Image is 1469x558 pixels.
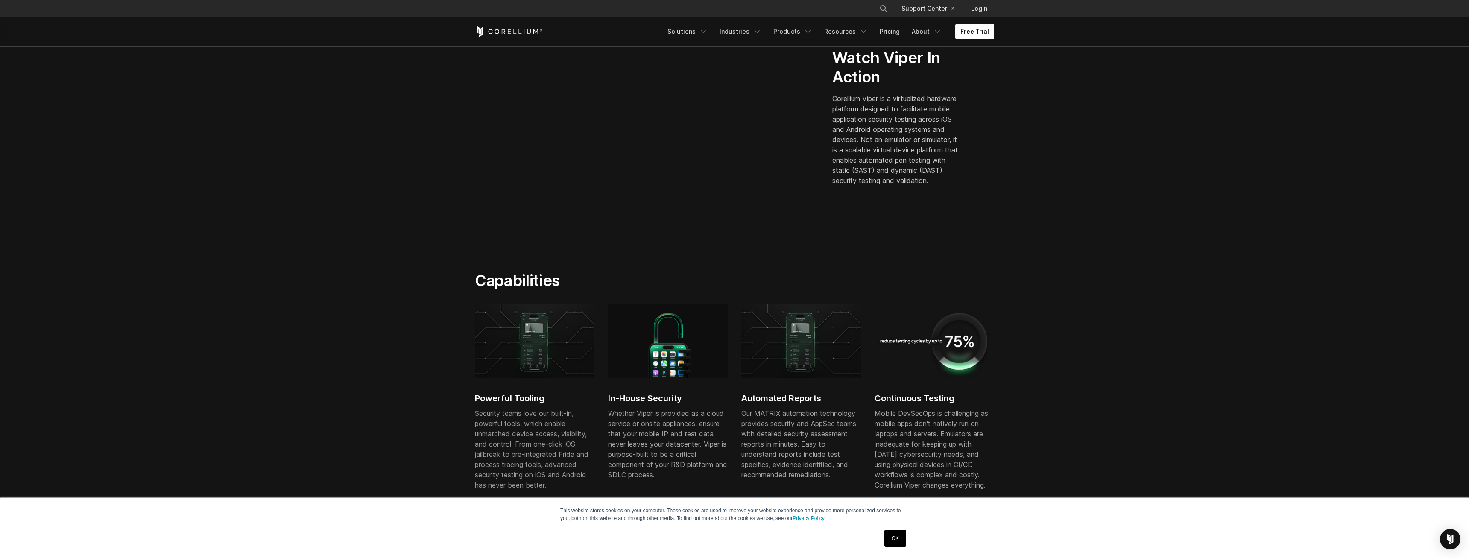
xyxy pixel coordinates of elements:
[819,24,873,39] a: Resources
[662,24,994,39] div: Navigation Menu
[662,24,713,39] a: Solutions
[741,408,861,480] div: Our MATRIX automation technology provides security and AppSec teams with detailed security assess...
[869,1,994,16] div: Navigation Menu
[475,26,543,37] a: Corellium Home
[475,409,588,489] span: Security teams love our built-in, powerful tools, which enable unmatched device access, visibilit...
[884,530,906,547] a: OK
[793,515,825,521] a: Privacy Policy.
[832,48,962,87] h2: Watch Viper In Action
[832,93,962,186] p: Corellium Viper is a virtualized hardware platform designed to facilitate mobile application secu...
[875,408,994,490] div: Mobile DevSecOps is challenging as mobile apps don't natively run on laptops and servers. Emulato...
[741,392,861,405] h2: Automated Reports
[608,408,728,480] div: Whether Viper is provided as a cloud service or onsite appliances, ensure that your mobile IP and...
[714,24,767,39] a: Industries
[560,507,909,522] p: This website stores cookies on your computer. These cookies are used to improve your website expe...
[876,1,891,16] button: Search
[875,304,994,378] img: automated-testing-1
[1440,529,1460,549] div: Open Intercom Messenger
[475,304,594,378] img: powerful_tooling
[475,271,815,290] h2: Capabilities
[768,24,817,39] a: Products
[608,304,728,378] img: inhouse-security
[875,392,994,405] h2: Continuous Testing
[608,392,728,405] h2: In-House Security
[875,24,905,39] a: Pricing
[895,1,961,16] a: Support Center
[475,392,594,405] h2: Powerful Tooling
[955,24,994,39] a: Free Trial
[907,24,947,39] a: About
[964,1,994,16] a: Login
[741,304,861,378] img: powerful_tooling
